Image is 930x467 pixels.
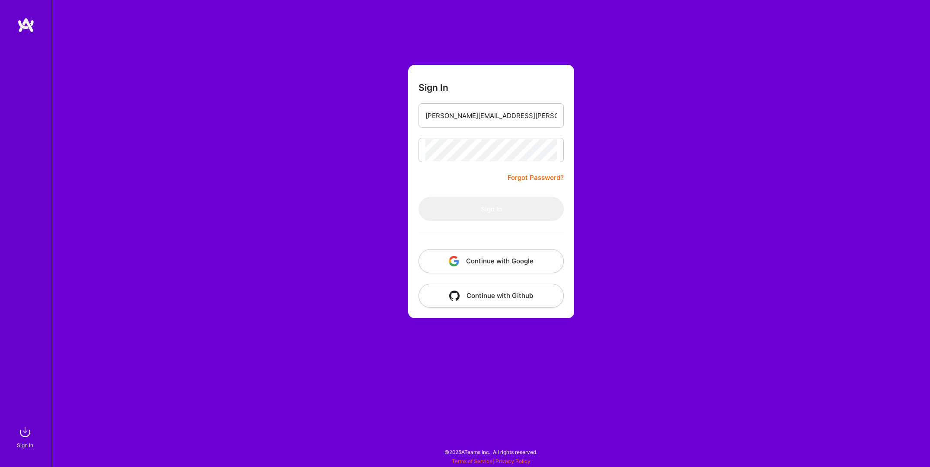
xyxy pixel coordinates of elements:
div: Sign In [17,441,33,450]
div: © 2025 ATeams Inc., All rights reserved. [52,441,930,463]
a: Privacy Policy [495,458,531,464]
a: Terms of Service [452,458,492,464]
button: Continue with Google [419,249,564,273]
a: sign inSign In [18,423,34,450]
span: | [452,458,531,464]
a: Forgot Password? [508,173,564,183]
img: sign in [16,423,34,441]
input: Email... [425,105,557,127]
img: logo [17,17,35,33]
button: Sign In [419,197,564,221]
h3: Sign In [419,82,448,93]
button: Continue with Github [419,284,564,308]
img: icon [449,256,459,266]
img: icon [449,291,460,301]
